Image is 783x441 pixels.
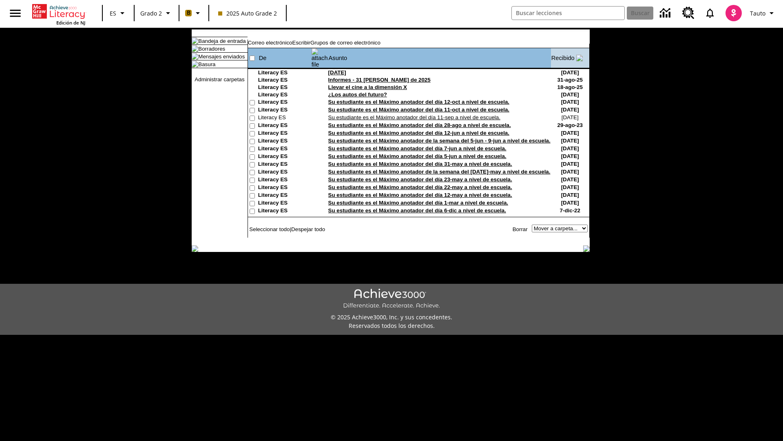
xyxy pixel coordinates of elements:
[328,207,506,214] a: Su estudiante es el Máximo anotador del día 6-dic a nivel de escuela.
[192,61,198,67] img: folder_icon.gif
[249,226,290,232] a: Seleccionar todo
[328,161,512,167] a: Su estudiante es el Máximo anotador del día 31-may a nivel de escuela.
[561,161,579,167] nobr: [DATE]
[557,77,583,83] nobr: 31-ago-25
[258,207,311,215] td: Literacy ES
[561,69,579,76] nobr: [DATE]
[561,99,579,105] nobr: [DATE]
[699,2,721,24] a: Notificaciones
[328,114,500,120] a: Su estudiante es el Máximo anotador del día 11-sep a nivel de escuela.
[258,130,311,138] td: Literacy ES
[198,46,225,52] a: Borradores
[561,91,579,98] nobr: [DATE]
[258,176,311,184] td: Literacy ES
[557,84,583,90] nobr: 18-ago-25
[292,40,310,46] a: Escribir
[192,53,198,60] img: folder_icon.gif
[343,289,440,310] img: Achieve3000 Differentiate Accelerate Achieve
[328,169,551,175] a: Su estudiante es el Máximo anotador de la semana del [DATE]-may a nivel de escuela.
[258,161,311,169] td: Literacy ES
[551,55,575,61] a: Recibido
[328,107,509,113] a: Su estudiante es el Máximo anotador del día 11-oct a nivel de escuela.
[140,9,162,18] span: Grado 2
[248,40,292,46] a: Correo electrónico
[110,9,116,18] span: ES
[248,225,347,234] td: |
[512,7,624,20] input: Buscar campo
[561,107,579,113] nobr: [DATE]
[328,153,507,159] a: Su estudiante es el Máximo anotador del día 5-jun a nivel de escuela.
[258,77,311,84] td: Literacy ES
[328,145,507,151] a: Su estudiante es el Máximo anotador del día 7-jun a nivel de escuela.
[258,69,311,77] td: Literacy ES
[725,5,742,21] img: avatar image
[291,226,325,232] a: Despejar todo
[258,153,311,161] td: Literacy ES
[561,176,579,183] nobr: [DATE]
[258,145,311,153] td: Literacy ES
[258,122,311,130] td: Literacy ES
[561,153,579,159] nobr: [DATE]
[137,6,176,20] button: Grado: Grado 2, Elige un grado
[105,6,131,20] button: Lenguaje: ES, Selecciona un idioma
[583,245,590,252] img: table_footer_right.gif
[747,6,780,20] button: Perfil/Configuración
[32,2,85,26] div: Portada
[258,114,311,122] td: Literacy ES
[310,40,380,46] a: Grupos de correo electrónico
[198,53,245,60] a: Mensajes enviados
[328,184,512,190] a: Su estudiante es el Máximo anotador del día 22-may a nivel de escuela.
[192,245,198,252] img: table_footer_left.gif
[328,122,511,128] a: Su estudiante es el Máximo anotador del día 28-ago a nivel de escuela.
[258,192,311,200] td: Literacy ES
[328,91,387,98] a: ¿Los autos del futuro?
[258,184,311,192] td: Literacy ES
[561,138,579,144] nobr: [DATE]
[258,107,311,114] td: Literacy ES
[561,130,579,136] nobr: [DATE]
[195,76,244,82] a: Administrar carpetas
[655,2,677,24] a: Centro de información
[562,114,579,120] nobr: [DATE]
[513,226,528,232] a: Borrar
[192,38,198,44] img: folder_icon_pick.gif
[329,55,347,61] a: Asunto
[561,192,579,198] nobr: [DATE]
[328,176,512,183] a: Su estudiante es el Máximo anotador del día 23-may a nivel de escuela.
[258,200,311,207] td: Literacy ES
[328,200,508,206] a: Su estudiante es el Máximo anotador del día 1-mar a nivel de escuela.
[258,138,311,145] td: Literacy ES
[328,138,551,144] a: Su estudiante es el Máximo anotador de la semana del 5-jun - 9-jun a nivel de escuela.
[750,9,765,18] span: Tauto
[328,77,431,83] a: Informes - 31 [PERSON_NAME] de 2025
[328,84,407,90] a: Llevar el cine a la dimensión X
[561,169,579,175] nobr: [DATE]
[576,55,583,61] img: arrow_down.gif
[187,8,190,18] span: B
[198,38,246,44] a: Bandeja de entrada
[198,61,215,67] a: Basura
[561,200,579,206] nobr: [DATE]
[258,84,311,91] td: Literacy ES
[218,9,277,18] span: 2025 Auto Grade 2
[258,91,311,99] td: Literacy ES
[561,184,579,190] nobr: [DATE]
[328,69,346,76] a: [DATE]
[258,99,311,107] td: Literacy ES
[259,55,267,61] a: De
[312,48,328,68] img: attach file
[721,2,747,24] button: Escoja un nuevo avatar
[192,45,198,52] img: folder_icon.gif
[677,2,699,24] a: Centro de recursos, Se abrirá en una pestaña nueva.
[258,169,311,176] td: Literacy ES
[56,20,85,26] span: Edición de NJ
[248,238,590,238] img: black_spacer.gif
[328,99,509,105] a: Su estudiante es el Máximo anotador del día 12-oct a nivel de escuela.
[328,192,512,198] a: Su estudiante es el Máximo anotador del día 12-may a nivel de escuela.
[3,1,27,25] button: Abrir el menú lateral
[328,130,509,136] a: Su estudiante es el Máximo anotador del día 12-jun a nivel de escuela.
[560,207,580,214] nobr: 7-dic-22
[561,145,579,151] nobr: [DATE]
[557,122,583,128] nobr: 29-ago-23
[182,6,206,20] button: Boost El color de la clase es anaranjado claro. Cambiar el color de la clase.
